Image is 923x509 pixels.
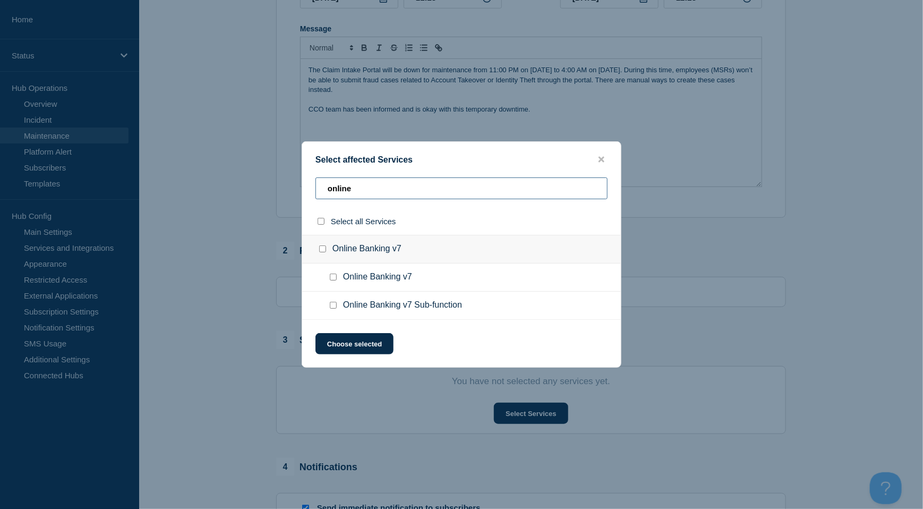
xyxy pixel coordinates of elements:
[343,300,462,311] span: Online Banking v7 Sub-function
[315,333,394,354] button: Choose selected
[302,235,621,264] div: Online Banking v7
[595,155,608,165] button: close button
[330,274,337,281] input: Online Banking v7 checkbox
[302,155,621,165] div: Select affected Services
[330,302,337,309] input: Online Banking v7 Sub-function checkbox
[331,217,396,226] span: Select all Services
[315,177,608,199] input: Search
[319,245,326,252] input: Online Banking v7 checkbox
[343,272,412,283] span: Online Banking v7
[318,218,324,225] input: select all checkbox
